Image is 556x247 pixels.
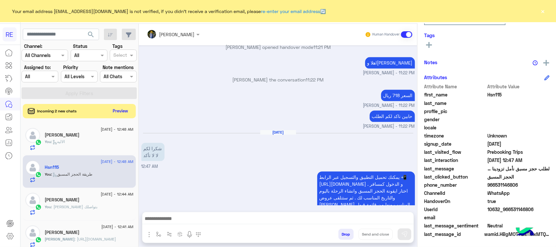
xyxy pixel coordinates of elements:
[488,140,550,147] span: 2025-08-12T18:54:19.228Z
[338,229,354,240] button: Drop
[365,57,415,68] p: 12/8/2025, 11:22 PM
[363,70,415,76] span: [PERSON_NAME] - 11:22 PM
[424,206,486,213] span: UserId
[543,60,549,66] img: add
[488,91,550,98] span: Hsn115
[112,51,127,60] div: Select
[424,59,437,65] h6: Notes
[37,108,77,114] span: Incoming 2 new chats
[24,64,51,71] label: Assigned to:
[424,124,486,131] span: locale
[424,32,549,38] h6: Tags
[45,132,80,138] h5: عبدالله الأنصاري
[424,91,486,98] span: first_name
[45,237,75,241] span: [PERSON_NAME]
[424,222,486,229] span: last_message_sentiment
[488,124,550,131] span: null
[153,229,164,240] button: select flow
[25,225,40,240] img: defaultAdmin.png
[110,106,131,116] button: Preview
[533,60,538,65] img: notes
[424,116,486,123] span: gender
[35,171,42,178] img: WhatsApp
[424,182,486,188] span: phone_number
[35,204,42,211] img: WhatsApp
[45,139,51,144] span: You
[514,221,536,244] img: hulul-logo.png
[261,8,321,14] a: re-enter your email address
[101,126,133,132] span: [DATE] - 12:48 AM
[25,193,40,208] img: defaultAdmin.png
[141,143,164,161] p: 13/8/2025, 12:47 AM
[51,139,65,144] span: : الاليه
[424,100,486,107] span: last_name
[363,103,415,109] span: [PERSON_NAME] - 11:22 PM
[424,74,447,80] h6: Attributes
[260,130,296,135] h6: [DATE]
[21,87,137,99] button: Apply Filters
[488,132,550,139] span: Unknown
[145,231,153,239] img: send attachment
[424,132,486,139] span: timezone
[45,197,80,203] h5: مهند آل قاسم
[167,232,172,237] img: Trigger scenario
[63,64,78,71] label: Priority
[488,173,550,180] span: الحجز المسبق
[488,222,550,229] span: 0
[101,191,133,197] span: [DATE] - 12:44 AM
[73,43,87,50] label: Status
[75,237,116,241] span: https://bfry.xyz/EmaratMisr-22
[87,31,95,38] span: search
[320,174,410,214] span: يمكنك تحميل التطبيق والتسجيل عبر الرابط 📲 [URL][DOMAIN_NAME] و الدخول كمسافر . اختار ايقونة الحجز...
[484,231,549,238] span: wamid.HBgMOTY2NTMxMTQ2ODA2FQIAEhgUM0ExRjVDNkM5M0NENkRENTExMTcA
[45,230,80,235] h5: احمد البرعي
[363,123,415,130] span: [PERSON_NAME] - 11:22 PM
[488,116,550,123] span: null
[424,190,486,196] span: ChannelId
[24,43,42,50] label: Channel:
[424,140,486,147] span: signup_date
[186,231,193,239] img: send voice note
[424,157,486,164] span: last_interaction
[45,204,51,209] span: You
[359,229,393,240] button: Send and close
[424,198,486,205] span: HandoverOn
[488,83,550,90] span: Attribute Value
[35,139,42,146] img: WhatsApp
[306,77,324,82] span: 11:22 PM
[101,224,133,230] span: [DATE] - 12:41 AM
[112,43,122,50] label: Tags
[540,8,546,14] button: ×
[101,159,133,165] span: [DATE] - 12:48 AM
[488,190,550,196] span: 2
[196,232,201,237] img: make a call
[178,232,183,237] img: create order
[3,27,17,41] div: RE
[141,76,415,83] p: [PERSON_NAME] the conversation
[175,229,186,240] button: create order
[51,172,93,177] span: : طريقة الحجز المسبق
[488,198,550,205] span: true
[141,44,415,51] p: [PERSON_NAME] opened handover mode
[488,165,550,172] span: لطلب حجز مسبق نأمل تزودينا بـ : التاريخ: 15 / 08 / 2025 الساعة: 1 ظهرا اسم العميل: حسن الحليلي رق...
[156,232,161,237] img: select flow
[488,214,550,221] span: null
[103,64,134,71] label: Note mentions
[424,173,486,180] span: last_clicked_button
[424,149,486,155] span: last_visited_flow
[424,214,486,221] span: email
[424,108,486,115] span: profile_pic
[370,110,415,122] p: 12/8/2025, 11:22 PM
[372,32,400,37] small: Human Handover
[401,231,408,238] img: send message
[488,157,550,164] span: 2025-08-12T21:47:25.787401Z
[25,128,40,143] img: defaultAdmin.png
[424,83,486,90] span: Attribute Name
[424,165,486,172] span: last_message
[164,229,175,240] button: Trigger scenario
[424,231,483,238] span: last_message_id
[45,165,59,170] h5: Hsn115
[25,160,40,175] img: defaultAdmin.png
[313,44,331,50] span: 11:21 PM
[51,204,98,209] span: سعدنا بتواصلك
